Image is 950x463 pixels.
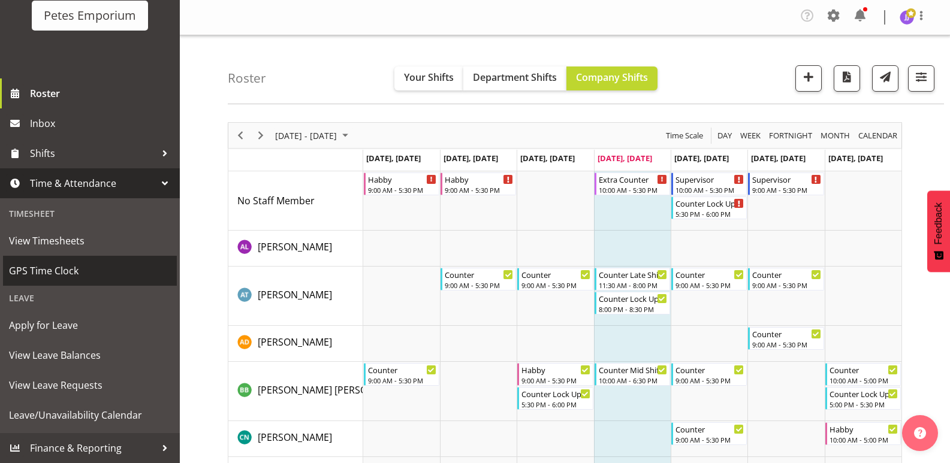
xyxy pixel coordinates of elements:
[3,400,177,430] a: Leave/Unavailability Calendar
[825,422,901,445] div: Christine Neville"s event - Habby Begin From Sunday, September 7, 2025 at 10:00:00 AM GMT+12:00 E...
[3,310,177,340] a: Apply for Leave
[599,292,667,304] div: Counter Lock Up
[595,363,670,386] div: Beena Beena"s event - Counter Mid Shift Begin From Thursday, September 4, 2025 at 10:00:00 AM GMT...
[368,376,436,385] div: 9:00 AM - 5:30 PM
[368,364,436,376] div: Counter
[751,153,806,164] span: [DATE], [DATE]
[445,268,513,280] div: Counter
[9,376,171,394] span: View Leave Requests
[473,71,557,84] span: Department Shifts
[795,65,822,92] button: Add a new shift
[856,128,900,143] button: Month
[3,226,177,256] a: View Timesheets
[716,128,733,143] span: Day
[665,128,704,143] span: Time Scale
[671,268,747,290] div: Alex-Micheal Taniwha"s event - Counter Begin From Friday, September 5, 2025 at 9:00:00 AM GMT+12:...
[834,65,860,92] button: Download a PDF of the roster according to the set date range.
[30,439,156,457] span: Finance & Reporting
[595,268,670,290] div: Alex-Micheal Taniwha"s event - Counter Late Shift Begin From Thursday, September 4, 2025 at 11:30...
[857,128,898,143] span: calendar
[521,364,590,376] div: Habby
[927,190,950,272] button: Feedback - Show survey
[752,185,821,195] div: 9:00 AM - 5:30 PM
[228,171,363,231] td: No Staff Member resource
[9,262,171,280] span: GPS Time Clock
[237,193,315,208] a: No Staff Member
[9,406,171,424] span: Leave/Unavailability Calendar
[595,292,670,314] div: Alex-Micheal Taniwha"s event - Counter Lock Up Begin From Thursday, September 4, 2025 at 8:00:00 ...
[521,388,590,400] div: Counter Lock Up
[671,363,747,386] div: Beena Beena"s event - Counter Begin From Friday, September 5, 2025 at 9:00:00 AM GMT+12:00 Ends A...
[258,240,332,253] span: [PERSON_NAME]
[228,362,363,421] td: Beena Beena resource
[671,422,747,445] div: Christine Neville"s event - Counter Begin From Friday, September 5, 2025 at 9:00:00 AM GMT+12:00 ...
[908,65,934,92] button: Filter Shifts
[9,232,171,250] span: View Timesheets
[228,71,266,85] h4: Roster
[599,268,667,280] div: Counter Late Shift
[752,328,821,340] div: Counter
[30,174,156,192] span: Time & Attendance
[599,304,667,314] div: 8:00 PM - 8:30 PM
[825,363,901,386] div: Beena Beena"s event - Counter Begin From Sunday, September 7, 2025 at 10:00:00 AM GMT+12:00 Ends ...
[230,123,251,148] div: Previous
[819,128,851,143] span: Month
[9,316,171,334] span: Apply for Leave
[752,173,821,185] div: Supervisor
[30,114,174,132] span: Inbox
[404,71,454,84] span: Your Shifts
[521,268,590,280] div: Counter
[576,71,648,84] span: Company Shifts
[872,65,898,92] button: Send a list of all shifts for the selected filtered period to all rostered employees.
[517,387,593,410] div: Beena Beena"s event - Counter Lock Up Begin From Wednesday, September 3, 2025 at 5:30:00 PM GMT+1...
[364,363,439,386] div: Beena Beena"s event - Counter Begin From Monday, September 1, 2025 at 9:00:00 AM GMT+12:00 Ends A...
[258,335,332,349] a: [PERSON_NAME]
[830,388,898,400] div: Counter Lock Up
[739,128,762,143] span: Week
[368,173,436,185] div: Habby
[819,128,852,143] button: Timeline Month
[748,327,824,350] div: Amelia Denz"s event - Counter Begin From Saturday, September 6, 2025 at 9:00:00 AM GMT+12:00 Ends...
[738,128,763,143] button: Timeline Week
[675,435,744,444] div: 9:00 AM - 5:30 PM
[830,376,898,385] div: 10:00 AM - 5:00 PM
[566,66,658,90] button: Company Shifts
[251,123,271,148] div: Next
[830,364,898,376] div: Counter
[914,427,926,439] img: help-xxl-2.png
[258,240,332,254] a: [PERSON_NAME]
[233,128,249,143] button: Previous
[228,421,363,457] td: Christine Neville resource
[228,326,363,362] td: Amelia Denz resource
[675,197,744,209] div: Counter Lock Up
[3,370,177,400] a: View Leave Requests
[3,256,177,286] a: GPS Time Clock
[521,280,590,290] div: 9:00 AM - 5:30 PM
[258,430,332,444] a: [PERSON_NAME]
[441,268,516,290] div: Alex-Micheal Taniwha"s event - Counter Begin From Tuesday, September 2, 2025 at 9:00:00 AM GMT+12...
[520,153,575,164] span: [DATE], [DATE]
[599,280,667,290] div: 11:30 AM - 8:00 PM
[767,128,815,143] button: Fortnight
[258,288,332,301] span: [PERSON_NAME]
[44,7,136,25] div: Petes Emporium
[3,201,177,226] div: Timesheet
[675,423,744,435] div: Counter
[394,66,463,90] button: Your Shifts
[675,268,744,280] div: Counter
[521,376,590,385] div: 9:00 AM - 5:30 PM
[675,185,744,195] div: 10:00 AM - 5:30 PM
[828,153,883,164] span: [DATE], [DATE]
[752,280,821,290] div: 9:00 AM - 5:30 PM
[598,153,652,164] span: [DATE], [DATE]
[599,376,667,385] div: 10:00 AM - 6:30 PM
[228,267,363,326] td: Alex-Micheal Taniwha resource
[445,185,513,195] div: 9:00 AM - 5:30 PM
[253,128,269,143] button: Next
[228,231,363,267] td: Abigail Lane resource
[830,423,898,435] div: Habby
[599,185,667,195] div: 10:00 AM - 5:30 PM
[599,173,667,185] div: Extra Counter
[675,173,744,185] div: Supervisor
